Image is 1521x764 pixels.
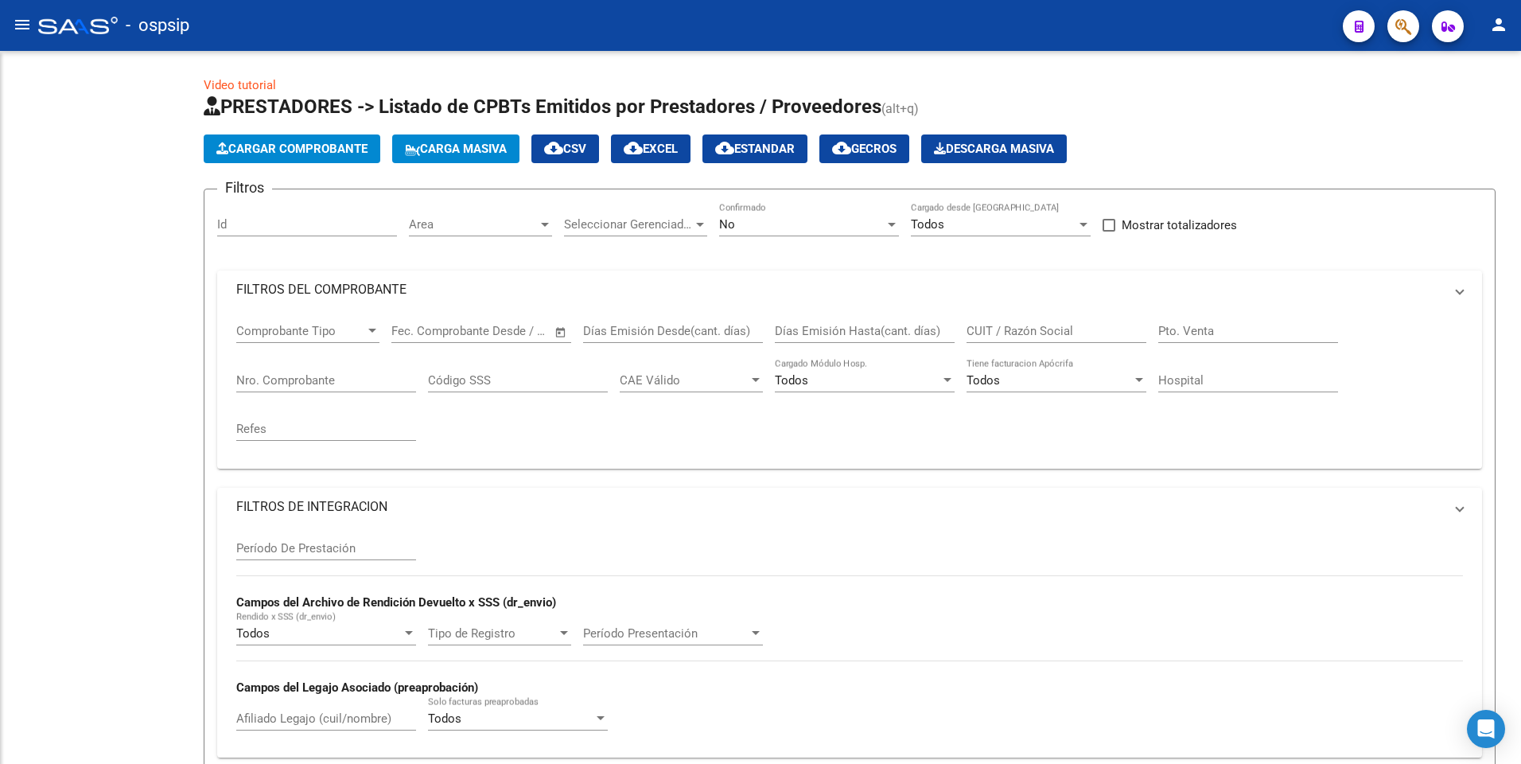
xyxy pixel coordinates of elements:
input: Fecha fin [470,324,547,338]
span: Estandar [715,142,795,156]
span: Todos [911,217,944,232]
span: Gecros [832,142,897,156]
button: Descarga Masiva [921,134,1067,163]
span: EXCEL [624,142,678,156]
span: Comprobante Tipo [236,324,365,338]
button: Cargar Comprobante [204,134,380,163]
span: Carga Masiva [405,142,507,156]
span: Area [409,217,538,232]
mat-icon: cloud_download [624,138,643,158]
app-download-masive: Descarga masiva de comprobantes (adjuntos) [921,134,1067,163]
mat-panel-title: FILTROS DE INTEGRACION [236,498,1444,516]
span: Período Presentación [583,626,749,641]
mat-expansion-panel-header: FILTROS DE INTEGRACION [217,488,1482,526]
span: (alt+q) [881,101,919,116]
button: CSV [531,134,599,163]
mat-icon: cloud_download [715,138,734,158]
input: Fecha inicio [391,324,456,338]
strong: Campos del Archivo de Rendición Devuelto x SSS (dr_envio) [236,595,556,610]
span: Cargar Comprobante [216,142,368,156]
mat-icon: cloud_download [832,138,851,158]
span: PRESTADORES -> Listado de CPBTs Emitidos por Prestadores / Proveedores [204,95,881,118]
h3: Filtros [217,177,272,199]
button: Gecros [819,134,909,163]
span: Todos [775,373,808,388]
span: - ospsip [126,8,189,43]
span: Mostrar totalizadores [1122,216,1237,235]
span: Todos [236,626,270,641]
button: Open calendar [552,323,570,341]
div: FILTROS DE INTEGRACION [217,526,1482,758]
strong: Campos del Legajo Asociado (preaprobación) [236,680,478,695]
mat-panel-title: FILTROS DEL COMPROBANTE [236,281,1444,298]
span: Tipo de Registro [428,626,557,641]
button: EXCEL [611,134,690,163]
a: Video tutorial [204,78,276,92]
button: Estandar [702,134,807,163]
button: Carga Masiva [392,134,519,163]
mat-icon: cloud_download [544,138,563,158]
div: FILTROS DEL COMPROBANTE [217,309,1482,469]
span: CAE Válido [620,373,749,388]
mat-icon: menu [13,15,32,34]
mat-expansion-panel-header: FILTROS DEL COMPROBANTE [217,271,1482,309]
span: Todos [428,711,461,726]
span: Seleccionar Gerenciador [564,217,693,232]
span: Descarga Masiva [934,142,1054,156]
span: No [719,217,735,232]
mat-icon: person [1489,15,1508,34]
span: Todos [967,373,1000,388]
div: Open Intercom Messenger [1467,710,1505,748]
span: CSV [544,142,586,156]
